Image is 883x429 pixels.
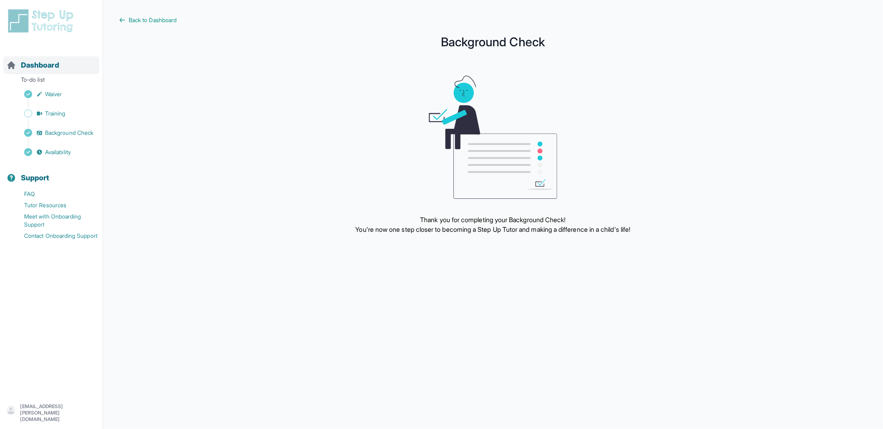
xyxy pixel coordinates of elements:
span: Training [45,109,66,118]
a: FAQ [6,188,103,200]
a: Dashboard [6,60,59,71]
button: Support [3,159,99,187]
a: Training [6,108,103,119]
p: You're now one step closer to becoming a Step Up Tutor and making a difference in a child's life! [356,225,631,234]
img: meeting graphic [429,76,558,199]
p: Thank you for completing your Background Check! [356,215,631,225]
a: Meet with Onboarding Support [6,211,103,230]
span: Waiver [45,90,62,98]
h1: Background Check [119,37,867,47]
a: Background Check [6,127,103,138]
a: Tutor Resources [6,200,103,211]
a: Availability [6,146,103,158]
span: Availability [45,148,71,156]
span: Back to Dashboard [129,16,177,24]
p: [EMAIL_ADDRESS][PERSON_NAME][DOMAIN_NAME] [20,403,96,423]
button: [EMAIL_ADDRESS][PERSON_NAME][DOMAIN_NAME] [6,403,96,423]
span: Background Check [45,129,93,137]
img: logo [6,8,78,34]
button: Dashboard [3,47,99,74]
span: Support [21,172,49,184]
a: Waiver [6,89,103,100]
p: To-do list [3,76,99,87]
a: Back to Dashboard [119,16,867,24]
span: Dashboard [21,60,59,71]
a: Contact Onboarding Support [6,230,103,241]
